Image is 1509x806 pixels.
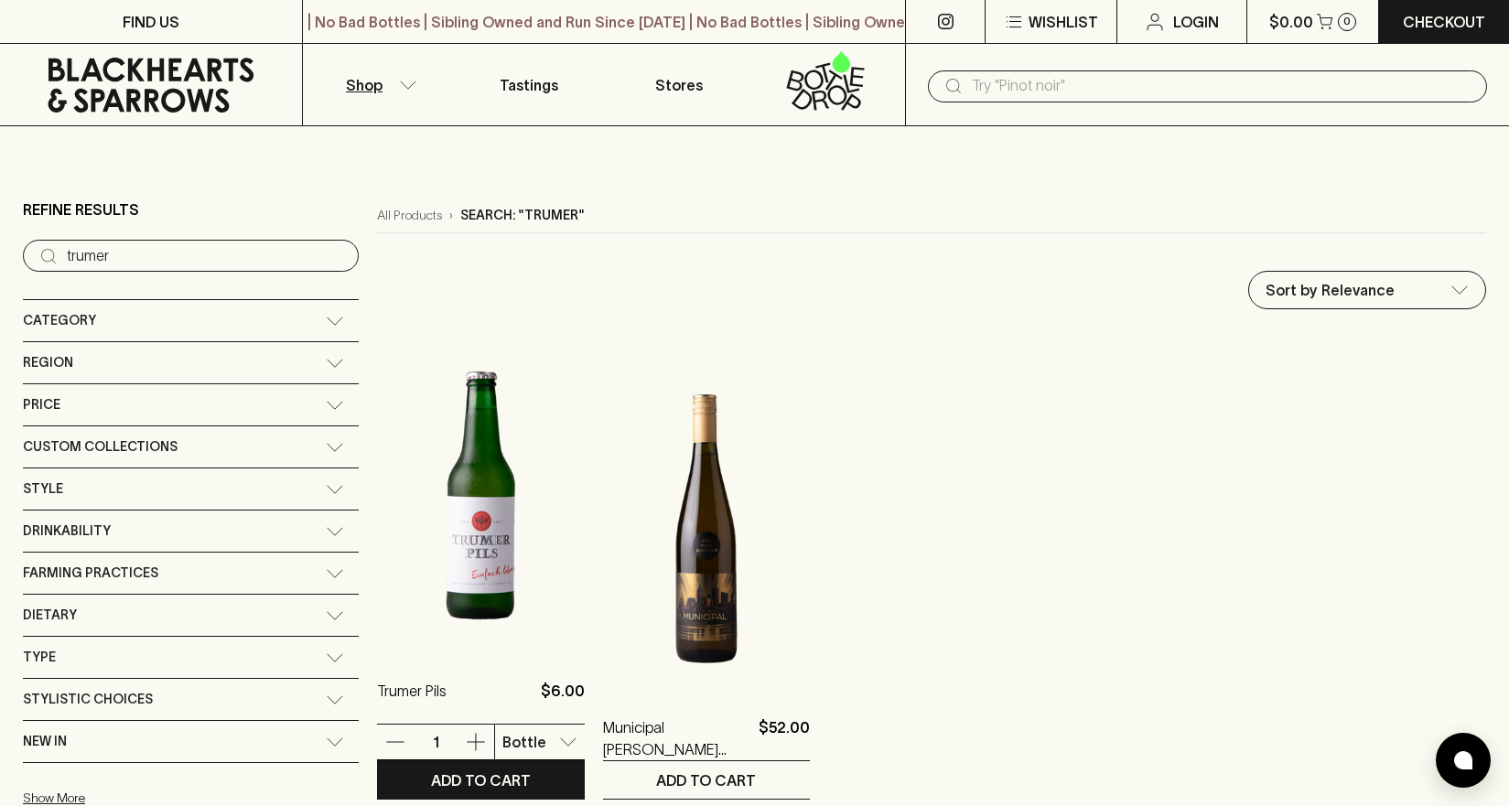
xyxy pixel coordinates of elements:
[603,761,810,799] button: ADD TO CART
[23,342,359,383] div: Region
[23,309,96,332] span: Category
[414,732,458,752] p: 1
[449,206,453,225] p: ›
[1454,751,1472,769] img: bubble-icon
[495,724,584,760] div: Bottle
[377,680,447,724] a: Trumer Pils
[541,680,585,724] p: $6.00
[1173,11,1219,33] p: Login
[23,199,139,220] p: Refine Results
[377,761,584,799] button: ADD TO CART
[502,731,546,753] p: Bottle
[1403,11,1485,33] p: Checkout
[23,478,63,500] span: Style
[346,74,383,96] p: Shop
[656,769,756,791] p: ADD TO CART
[1029,11,1098,33] p: Wishlist
[1343,16,1351,27] p: 0
[460,206,585,225] p: Search: "trumer"
[431,769,531,791] p: ADD TO CART
[23,721,359,762] div: New In
[603,369,810,689] img: Municipal Flor Savagnin 2021
[604,44,755,125] a: Stores
[23,595,359,636] div: Dietary
[123,11,179,33] p: FIND US
[23,468,359,510] div: Style
[303,44,454,125] button: Shop
[23,562,158,585] span: Farming Practices
[23,688,153,711] span: Stylistic Choices
[23,384,359,425] div: Price
[23,637,359,678] div: Type
[377,206,442,225] a: All Products
[453,44,604,125] a: Tastings
[23,351,73,374] span: Region
[23,300,359,341] div: Category
[1266,279,1395,301] p: Sort by Relevance
[1269,11,1313,33] p: $0.00
[23,393,60,416] span: Price
[972,71,1472,101] input: Try "Pinot noir"
[603,716,751,760] a: Municipal [PERSON_NAME] 2021
[67,242,344,271] input: Try “Pinot noir”
[23,604,77,627] span: Dietary
[500,74,558,96] p: Tastings
[23,646,56,669] span: Type
[23,520,111,543] span: Drinkability
[23,553,359,594] div: Farming Practices
[23,510,359,552] div: Drinkability
[759,716,810,760] p: $52.00
[23,426,359,467] div: Custom Collections
[23,730,67,753] span: New In
[1249,272,1485,308] div: Sort by Relevance
[23,679,359,720] div: Stylistic Choices
[655,74,703,96] p: Stores
[23,435,178,458] span: Custom Collections
[377,332,584,652] img: Trumer Pils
